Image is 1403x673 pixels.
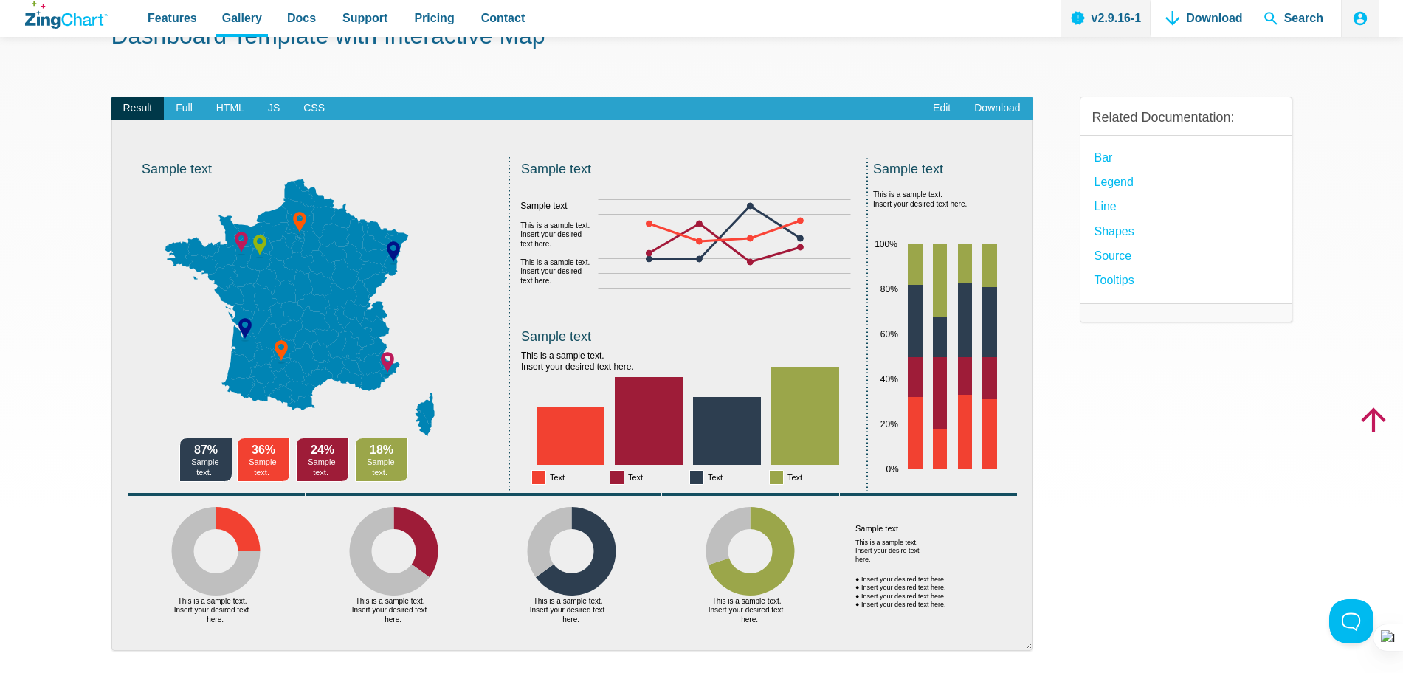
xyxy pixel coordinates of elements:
span: Pricing [414,8,454,28]
span: CSS [292,97,337,120]
span: Result [111,97,165,120]
a: ZingChart Logo. Click to return to the homepage [25,1,108,29]
span: HTML [204,97,256,120]
div: ​ [111,120,1033,650]
a: Shapes [1095,221,1134,241]
a: Bar [1095,148,1113,168]
a: Line [1095,196,1117,216]
span: Contact [481,8,525,28]
a: Legend [1095,172,1134,192]
iframe: Toggle Customer Support [1329,599,1373,643]
h3: Related Documentation: [1092,109,1280,126]
span: Gallery [222,8,262,28]
h1: Dashboard Template with Interactive Map [111,21,1292,54]
span: Support [342,8,387,28]
span: JS [256,97,292,120]
a: Download [962,97,1032,120]
a: Edit [921,97,962,120]
a: source [1095,246,1132,266]
span: Features [148,8,197,28]
a: Tooltips [1095,270,1134,290]
span: Full [164,97,204,120]
span: Docs [287,8,316,28]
